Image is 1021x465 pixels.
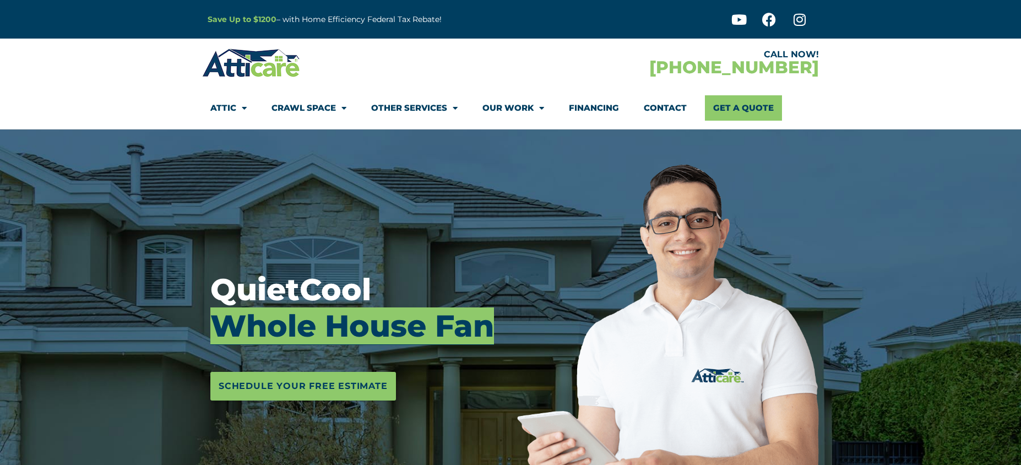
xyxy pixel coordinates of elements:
[208,14,276,24] a: Save Up to $1200
[210,95,247,121] a: Attic
[210,95,811,121] nav: Menu
[482,95,544,121] a: Our Work
[208,13,564,26] p: – with Home Efficiency Federal Tax Rebate!
[569,95,619,121] a: Financing
[210,272,509,344] h3: QuietCool
[371,95,458,121] a: Other Services
[219,377,388,395] span: Schedule Your Free Estimate
[210,372,396,401] a: Schedule Your Free Estimate
[271,95,346,121] a: Crawl Space
[510,50,819,59] div: CALL NOW!
[705,95,782,121] a: Get A Quote
[644,95,687,121] a: Contact
[210,307,494,345] mark: Whole House Fan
